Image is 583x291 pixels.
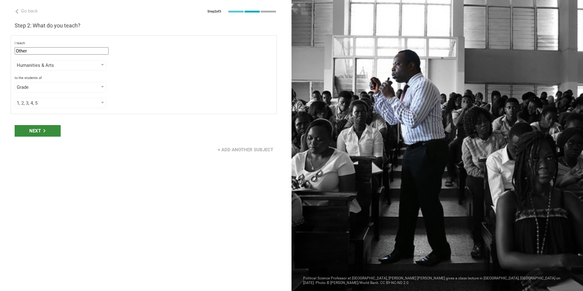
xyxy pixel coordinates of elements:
[15,22,277,29] h3: Step 2: What do you teach?
[15,47,109,55] input: subject or discipline
[17,100,87,106] div: 1, 2, 3, 4, 5
[17,62,87,68] div: Humanities & Arts
[21,8,38,14] span: Go back
[15,41,273,45] div: I teach
[15,76,273,80] div: to the students of
[214,144,277,156] div: + Add another subject
[207,9,221,14] div: Step 2 of 3
[15,125,61,137] div: Next
[17,84,87,90] div: Grade
[291,270,583,291] div: Political Science Professor at [GEOGRAPHIC_DATA], [PERSON_NAME] [PERSON_NAME] gives a class lectu...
